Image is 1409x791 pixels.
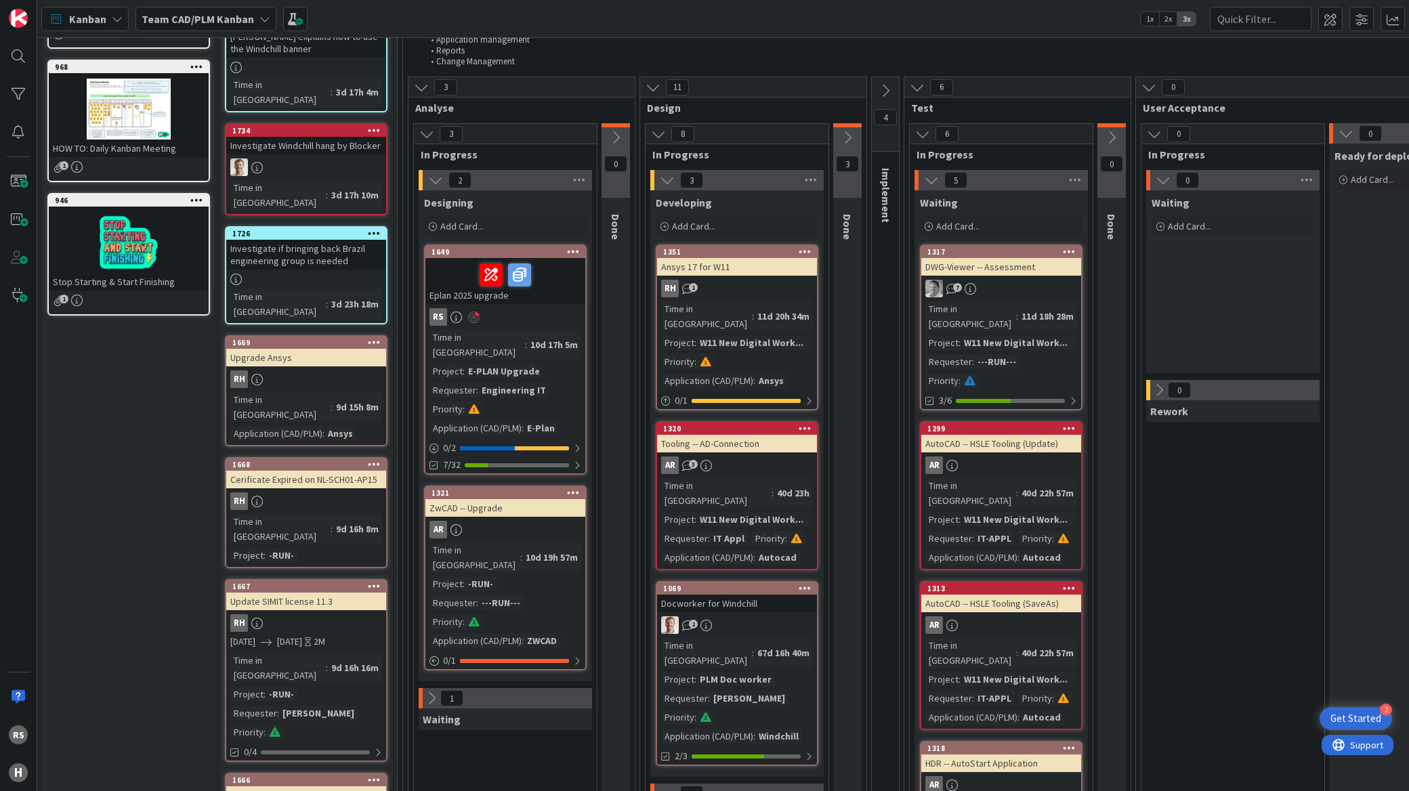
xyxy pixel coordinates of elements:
span: : [476,595,478,610]
div: ---RUN--- [478,595,524,610]
span: : [264,725,266,740]
span: : [959,373,961,388]
span: 0/4 [244,745,257,759]
div: Time in [GEOGRAPHIC_DATA] [429,542,520,572]
a: 946Stop Starting & Start Finishing [47,193,210,316]
div: Time in [GEOGRAPHIC_DATA] [661,638,752,668]
a: 1320Tooling -- AD-ConnectionARTime in [GEOGRAPHIC_DATA]:40d 23hProject:W11 New Digital Work...Req... [656,421,818,570]
div: Requester [925,354,972,369]
div: 1313AutoCAD -- HSLE Tooling (SaveAs) [921,582,1081,612]
div: 968 [49,61,209,73]
div: Stop Starting & Start Finishing [49,273,209,291]
div: Requester [661,691,708,706]
span: : [972,691,974,706]
div: 1666 [226,774,386,786]
div: Project [925,335,959,350]
span: [DATE] [230,635,255,649]
div: 1734 [232,126,386,135]
input: Quick Filter... [1210,7,1311,31]
div: 1726Investigate if bringing back Brazil engineering group is needed [226,228,386,270]
span: 0 [1167,126,1190,142]
span: Add Card... [440,220,484,232]
div: 1668 [226,458,386,471]
div: 1299 [921,423,1081,435]
div: DWG-Viewer -- Assessment [921,258,1081,276]
div: 9d 15h 8m [333,400,382,414]
div: RS [429,308,447,326]
div: AR [425,521,585,538]
div: AutoCAD -- HSLE Tooling (SaveAs) [921,595,1081,612]
div: 1351 [663,247,817,257]
div: 9d 16h 16m [328,660,382,675]
span: Test [911,101,1114,114]
div: Time in [GEOGRAPHIC_DATA] [230,77,331,107]
div: 10d 19h 57m [522,550,581,565]
div: 1669 [226,337,386,349]
div: AR [921,616,1081,634]
div: 67d 16h 40m [754,645,813,660]
div: 1669 [232,338,386,347]
span: : [322,426,324,441]
div: 1669Upgrade Ansys [226,337,386,366]
div: 1321 [425,487,585,499]
div: 1649 [432,247,585,257]
a: 1299AutoCAD -- HSLE Tooling (Update)ARTime in [GEOGRAPHIC_DATA]:40d 22h 57mProject:W11 New Digita... [920,421,1082,570]
div: Time in [GEOGRAPHIC_DATA] [925,638,1016,668]
div: 1313 [921,582,1081,595]
div: W11 New Digital Work... [961,335,1071,350]
div: 1317 [921,246,1081,258]
span: Support [28,2,62,18]
div: Application (CAD/PLM) [661,550,753,565]
div: W11 New Digital Work... [961,512,1071,527]
div: RH [226,614,386,632]
div: 1734 [226,125,386,137]
div: 1069 [663,584,817,593]
a: 1726Investigate if bringing back Brazil engineering group is neededTime in [GEOGRAPHIC_DATA]:3d 2... [225,226,387,324]
div: 9d 16h 8m [333,521,382,536]
span: 1x [1141,12,1159,26]
a: 1649Eplan 2025 upgradeRSTime in [GEOGRAPHIC_DATA]:10d 17h 5mProject:E-PLAN UpgradeRequester:Engin... [424,244,587,475]
div: 1317 [927,247,1081,257]
span: Add Card... [936,220,980,232]
span: : [1052,531,1054,546]
div: HOW TO: Daily Kanban Meeting [49,140,209,157]
div: AR [925,456,943,474]
div: Autocad [755,550,800,565]
div: Priority [925,373,959,388]
div: 1666 [232,775,386,785]
span: Design [647,101,849,114]
span: In Progress [421,148,580,161]
div: 968HOW TO: Daily Kanban Meeting [49,61,209,157]
div: 1321ZwCAD -- Upgrade [425,487,585,517]
span: : [277,706,279,721]
span: 3 [440,126,463,142]
div: Time in [GEOGRAPHIC_DATA] [925,478,1016,508]
span: 3 [689,460,698,469]
div: 968 [55,62,209,72]
span: : [694,335,696,350]
div: E-Plan [524,421,558,435]
div: 11d 20h 34m [754,309,813,324]
b: Team CAD/PLM Kanban [142,12,254,26]
div: Application (CAD/PLM) [925,710,1017,725]
div: RH [230,370,248,388]
img: Visit kanbanzone.com [9,9,28,28]
div: Time in [GEOGRAPHIC_DATA] [429,330,525,360]
div: Priority [429,402,463,416]
div: 0/1 [425,652,585,669]
div: IT Appl [710,531,748,546]
div: -RUN- [266,548,297,563]
div: Project [230,548,264,563]
div: 1069 [657,582,817,595]
div: Project [925,672,959,687]
span: : [694,354,696,369]
a: 1313AutoCAD -- HSLE Tooling (SaveAs)ARTime in [GEOGRAPHIC_DATA]:40d 22h 57mProject:W11 New Digita... [920,581,1082,730]
div: AR [657,456,817,474]
div: Autocad [1019,550,1064,565]
span: : [972,531,974,546]
div: Time in [GEOGRAPHIC_DATA] [230,653,326,683]
span: : [331,400,333,414]
span: 3x [1177,12,1196,26]
div: 3d 17h 10m [328,188,382,202]
div: 0/1 [657,392,817,409]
